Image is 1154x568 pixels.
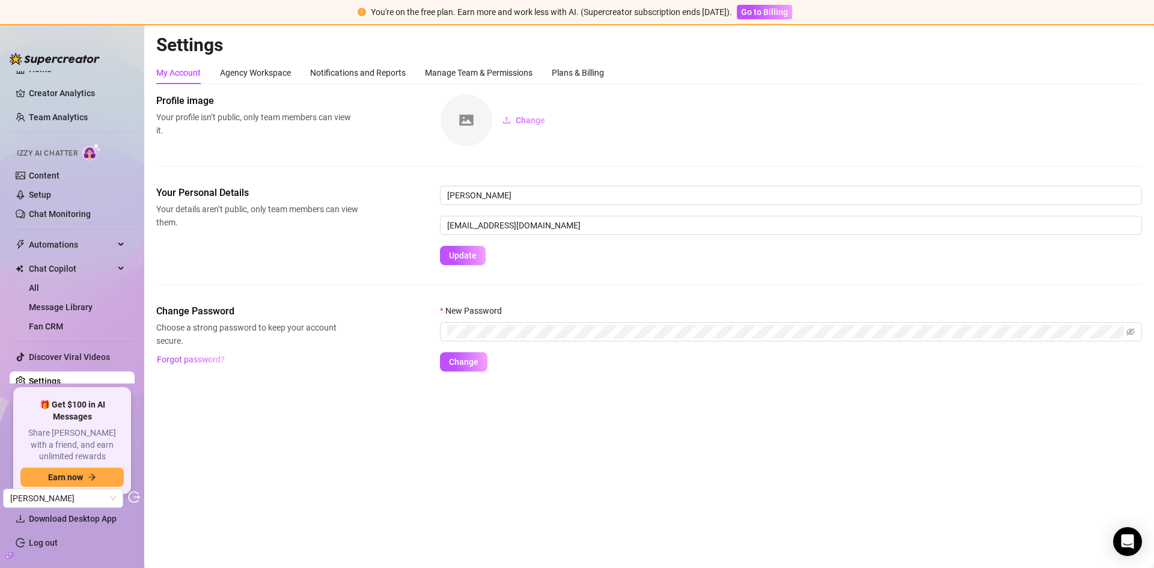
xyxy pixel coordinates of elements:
a: Settings [29,376,61,386]
span: arrow-right [88,473,96,481]
label: New Password [440,304,510,317]
span: Forgot password? [157,355,225,364]
span: Sophia Cundiff [10,489,116,507]
span: Share [PERSON_NAME] with a friend, and earn unlimited rewards [20,427,124,463]
button: Earn nowarrow-right [20,468,124,487]
a: Content [29,171,60,180]
span: Profile image [156,94,358,108]
span: Your Personal Details [156,186,358,200]
span: Download Desktop App [29,514,117,524]
input: Enter new email [440,216,1142,235]
a: Go to Billing [737,7,792,17]
a: Creator Analytics [29,84,125,103]
button: Go to Billing [737,5,792,19]
div: Plans & Billing [552,66,604,79]
span: Earn now [48,472,83,482]
span: logout [128,491,140,503]
a: Team Analytics [29,112,88,122]
span: Chat Copilot [29,259,114,278]
div: Open Intercom Messenger [1113,527,1142,556]
img: logo-BBDzfeDw.svg [10,53,100,65]
img: Chat Copilot [16,264,23,273]
span: Update [449,251,477,260]
span: Your details aren’t public, only team members can view them. [156,203,358,229]
span: Go to Billing [741,7,788,17]
a: Message Library [29,302,93,312]
a: Discover Viral Videos [29,352,110,362]
span: Choose a strong password to keep your account secure. [156,321,358,347]
a: Home [29,64,52,74]
span: Change Password [156,304,358,319]
span: eye-invisible [1126,328,1135,336]
span: You're on the free plan. Earn more and work less with AI. (Supercreator subscription ends [DATE]). [371,7,732,17]
button: Update [440,246,486,265]
span: Izzy AI Chatter [17,148,78,159]
div: My Account [156,66,201,79]
input: New Password [447,325,1124,338]
span: Change [449,357,478,367]
span: exclamation-circle [358,8,366,16]
a: All [29,283,39,293]
img: AI Chatter [82,143,101,160]
div: Agency Workspace [220,66,291,79]
span: Change [516,115,545,125]
input: Enter name [440,186,1142,205]
span: build [6,551,14,560]
img: square-placeholder.png [441,94,492,146]
a: Setup [29,190,51,200]
span: download [16,514,25,524]
div: Notifications and Reports [310,66,406,79]
span: Your profile isn’t public, only team members can view it. [156,111,358,137]
button: Change [440,352,487,371]
button: Forgot password? [156,350,225,369]
a: Chat Monitoring [29,209,91,219]
a: Fan CRM [29,322,63,331]
span: Automations [29,235,114,254]
div: Manage Team & Permissions [425,66,533,79]
a: Log out [29,538,58,548]
span: upload [502,116,511,124]
span: 🎁 Get $100 in AI Messages [20,399,124,423]
button: Change [493,111,555,130]
span: thunderbolt [16,240,25,249]
h2: Settings [156,34,1142,56]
